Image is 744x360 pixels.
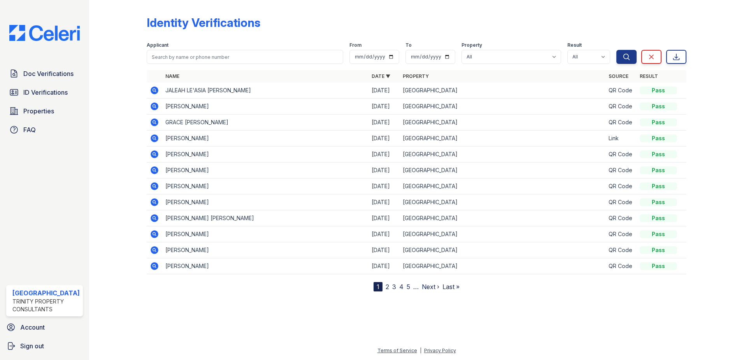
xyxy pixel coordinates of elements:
[400,242,606,258] td: [GEOGRAPHIC_DATA]
[6,103,83,119] a: Properties
[368,258,400,274] td: [DATE]
[20,323,45,332] span: Account
[567,42,582,48] label: Result
[374,282,383,291] div: 1
[605,226,637,242] td: QR Code
[368,99,400,115] td: [DATE]
[605,99,637,115] td: QR Code
[12,288,80,298] div: [GEOGRAPHIC_DATA]
[640,166,677,174] div: Pass
[368,131,400,146] td: [DATE]
[368,178,400,194] td: [DATE]
[372,73,390,79] a: Date ▼
[162,178,368,194] td: [PERSON_NAME]
[424,348,456,353] a: Privacy Policy
[640,102,677,110] div: Pass
[605,258,637,274] td: QR Code
[403,73,429,79] a: Property
[442,283,460,291] a: Last »
[3,338,86,354] a: Sign out
[368,194,400,210] td: [DATE]
[368,115,400,131] td: [DATE]
[23,106,54,116] span: Properties
[6,85,83,100] a: ID Verifications
[400,178,606,194] td: [GEOGRAPHIC_DATA]
[400,226,606,242] td: [GEOGRAPHIC_DATA]
[605,131,637,146] td: Link
[640,118,677,126] div: Pass
[162,115,368,131] td: GRACE [PERSON_NAME]
[640,134,677,142] div: Pass
[12,298,80,313] div: Trinity Property Consultants
[162,131,368,146] td: [PERSON_NAME]
[605,242,637,258] td: QR Code
[162,194,368,210] td: [PERSON_NAME]
[461,42,482,48] label: Property
[23,88,68,97] span: ID Verifications
[162,210,368,226] td: [PERSON_NAME] [PERSON_NAME]
[405,42,412,48] label: To
[6,122,83,138] a: FAQ
[640,214,677,222] div: Pass
[162,162,368,178] td: [PERSON_NAME]
[147,42,168,48] label: Applicant
[400,83,606,99] td: [GEOGRAPHIC_DATA]
[368,210,400,226] td: [DATE]
[605,162,637,178] td: QR Code
[6,66,83,81] a: Doc Verifications
[640,182,677,190] div: Pass
[147,16,260,30] div: Identity Verifications
[413,282,419,291] span: …
[400,210,606,226] td: [GEOGRAPHIC_DATA]
[368,83,400,99] td: [DATE]
[3,25,86,41] img: CE_Logo_Blue-a8612792a0a2168367f1c8372b55b34899dd931a85d93a1a3d3e32e68fde9ad4.png
[605,115,637,131] td: QR Code
[609,73,628,79] a: Source
[400,258,606,274] td: [GEOGRAPHIC_DATA]
[368,162,400,178] td: [DATE]
[640,246,677,254] div: Pass
[420,348,421,353] div: |
[147,50,344,64] input: Search by name or phone number
[400,115,606,131] td: [GEOGRAPHIC_DATA]
[23,125,36,134] span: FAQ
[23,69,74,78] span: Doc Verifications
[605,146,637,162] td: QR Code
[640,262,677,270] div: Pass
[399,283,404,291] a: 4
[368,226,400,242] td: [DATE]
[640,198,677,206] div: Pass
[162,226,368,242] td: [PERSON_NAME]
[20,341,44,351] span: Sign out
[368,146,400,162] td: [DATE]
[605,194,637,210] td: QR Code
[640,150,677,158] div: Pass
[377,348,417,353] a: Terms of Service
[422,283,439,291] a: Next ›
[605,83,637,99] td: QR Code
[400,131,606,146] td: [GEOGRAPHIC_DATA]
[400,194,606,210] td: [GEOGRAPHIC_DATA]
[640,86,677,94] div: Pass
[400,146,606,162] td: [GEOGRAPHIC_DATA]
[162,146,368,162] td: [PERSON_NAME]
[368,242,400,258] td: [DATE]
[605,210,637,226] td: QR Code
[400,99,606,115] td: [GEOGRAPHIC_DATA]
[407,283,410,291] a: 5
[349,42,361,48] label: From
[162,99,368,115] td: [PERSON_NAME]
[3,319,86,335] a: Account
[640,230,677,238] div: Pass
[605,178,637,194] td: QR Code
[162,242,368,258] td: [PERSON_NAME]
[400,162,606,178] td: [GEOGRAPHIC_DATA]
[640,73,658,79] a: Result
[165,73,179,79] a: Name
[162,258,368,274] td: [PERSON_NAME]
[386,283,389,291] a: 2
[392,283,396,291] a: 3
[162,83,368,99] td: JALEAH LE'ASIA [PERSON_NAME]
